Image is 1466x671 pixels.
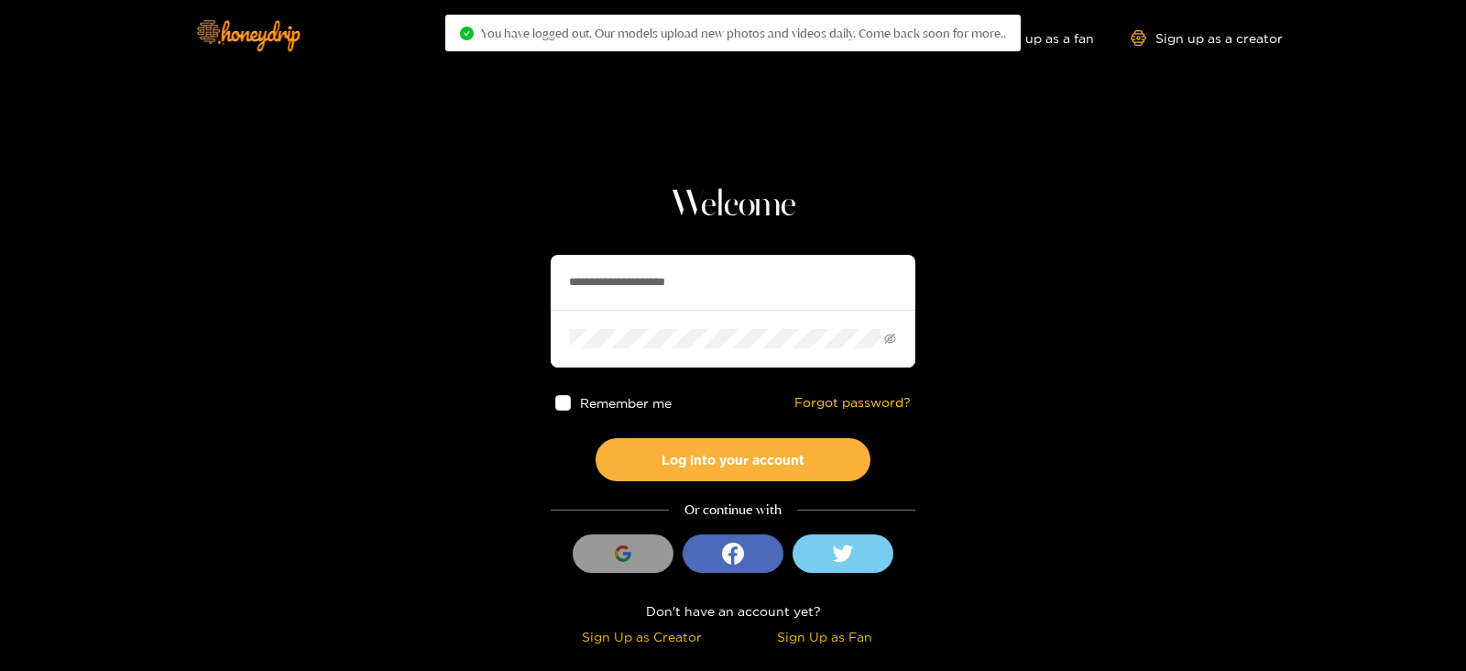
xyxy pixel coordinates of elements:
span: eye-invisible [884,333,896,345]
button: Log into your account [596,438,870,481]
div: Sign Up as Fan [738,626,911,647]
a: Forgot password? [794,395,911,411]
div: Sign Up as Creator [555,626,728,647]
a: Sign up as a creator [1131,30,1283,46]
a: Sign up as a fan [968,30,1094,46]
span: You have logged out. Our models upload new photos and videos daily. Come back soon for more.. [481,26,1006,40]
span: check-circle [460,27,474,40]
div: Or continue with [551,500,915,521]
span: Remember me [580,396,672,410]
div: Don't have an account yet? [551,600,915,621]
h1: Welcome [551,183,915,227]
